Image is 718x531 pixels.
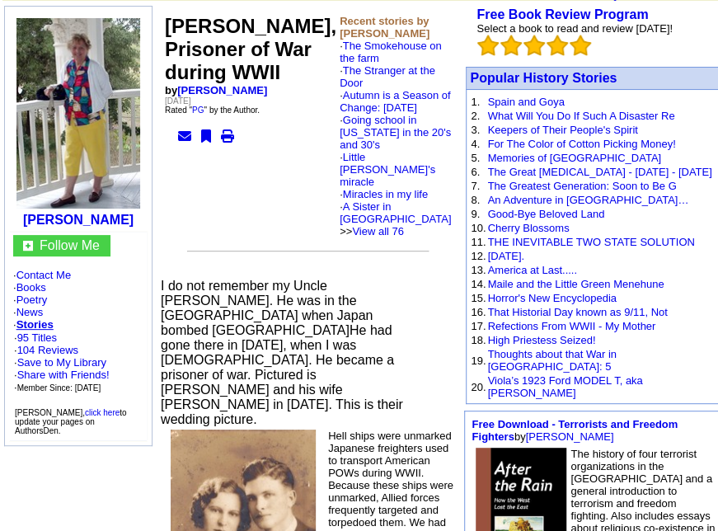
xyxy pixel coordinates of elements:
font: Member Since: [DATE] [17,383,101,392]
a: [PERSON_NAME] [525,430,613,443]
font: 3. [471,124,480,136]
a: Going school in [US_STATE] in the 20's and 30's [340,114,451,151]
a: click here [85,408,120,417]
a: PG [192,106,204,115]
a: Contact Me [16,269,71,281]
a: Good-Bye Beloved Land [487,208,604,220]
a: The Stranger at the Door [340,64,435,89]
a: Little [PERSON_NAME]'s miracle [340,151,435,188]
font: 14. [471,278,486,290]
font: · [340,64,451,237]
a: Viola’s 1923 Ford MODEL T, aka [PERSON_NAME] [487,374,642,399]
a: America at Last..... [487,264,576,276]
a: High Priestess Seized! [487,334,595,346]
font: 12. [471,250,486,262]
font: 20. [471,381,486,393]
a: Books [16,281,46,294]
img: 86163.JPG [16,18,140,209]
font: · [340,151,451,237]
font: 16. [471,306,486,318]
a: [PERSON_NAME] [177,84,267,96]
font: 10. [471,222,486,234]
a: For The Color of Cotton Picking Money! [487,138,675,150]
a: [PERSON_NAME] [23,213,134,227]
a: [DATE]. [487,250,524,262]
font: 5. [471,152,480,164]
a: Save to My Library [17,356,106,369]
font: 19. [471,355,486,367]
font: · >> [340,200,451,237]
a: An Adventure in [GEOGRAPHIC_DATA]… [487,194,688,206]
a: Share with Friends! [17,369,110,381]
font: · [340,188,451,237]
a: The Greatest Generation: Soon to Be G [487,180,676,192]
font: · · [14,331,110,393]
img: bigemptystars.png [523,35,545,56]
a: 95 Titles [17,331,57,344]
a: Cherry Blossoms [487,222,569,234]
font: 18. [471,334,486,346]
b: by [165,84,267,96]
a: What Will You Do If Such A Disaster Re [487,110,674,122]
b: Recent stories by [PERSON_NAME] [340,15,429,40]
font: [DATE] [165,96,190,106]
font: by [472,418,678,443]
a: That Historial Day known as 9/11, Not [487,306,667,318]
a: Maile and the Little Green Menehune [487,278,664,290]
a: Miracles in my life [343,188,428,200]
font: 1. [471,96,480,108]
font: 15. [471,292,486,304]
a: Free Book Review Program [476,7,648,21]
a: Memories of [GEOGRAPHIC_DATA] [487,152,660,164]
img: bigemptystars.png [500,35,522,56]
img: bigemptystars.png [570,35,591,56]
font: · [340,89,451,237]
font: 17. [471,320,486,332]
font: · [340,114,451,237]
a: Horror's New Encyclopedia [487,292,616,304]
a: Free Download - Terrorists and Freedom Fighters [472,418,678,443]
a: Autumn is a Season of Change: [DATE] [340,89,450,114]
a: Stories [16,318,54,331]
font: 4. [471,138,480,150]
a: The Great [MEDICAL_DATA] - [DATE] - [DATE] [487,166,711,178]
font: 7. [471,180,480,192]
a: Poetry [16,294,48,306]
img: bigemptystars.png [547,35,568,56]
img: bigemptystars.png [477,35,499,56]
a: Thoughts about that War in [GEOGRAPHIC_DATA]: 5 [487,348,616,373]
font: 13. [471,264,486,276]
font: 8. [471,194,480,206]
img: gc.jpg [23,241,33,251]
font: 9. [471,208,480,220]
a: Spain and Goya [487,96,564,108]
a: Popular History Stories [470,71,617,85]
font: 11. [471,236,486,248]
font: [PERSON_NAME], Prisoner of War during WWII [165,15,336,83]
font: · · · · · [13,269,143,394]
a: A Sister in [GEOGRAPHIC_DATA] [340,200,451,225]
a: View all 76 [352,225,404,237]
a: Keepers of Their People's Spirit [487,124,637,136]
a: Refections From WWII - My Mother [487,320,655,332]
font: [PERSON_NAME], to update your pages on AuthorsDen. [15,408,127,435]
font: Select a book to read and review [DATE]! [476,22,673,35]
font: · [340,40,451,237]
font: I do not remember my Uncle [PERSON_NAME]. He was in the [GEOGRAPHIC_DATA] when Japan bombed [GEOG... [161,279,403,426]
a: Follow Me [40,238,100,252]
a: News [16,306,44,318]
a: The Smokehouse on the farm [340,40,442,64]
font: 2. [471,110,480,122]
a: 104 Reviews [17,344,78,356]
font: · · · [14,356,110,393]
font: 6. [471,166,480,178]
font: Rated " " by the Author. [165,106,260,115]
a: THE INEVITABLE TWO STATE SOLUTION [487,236,694,248]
